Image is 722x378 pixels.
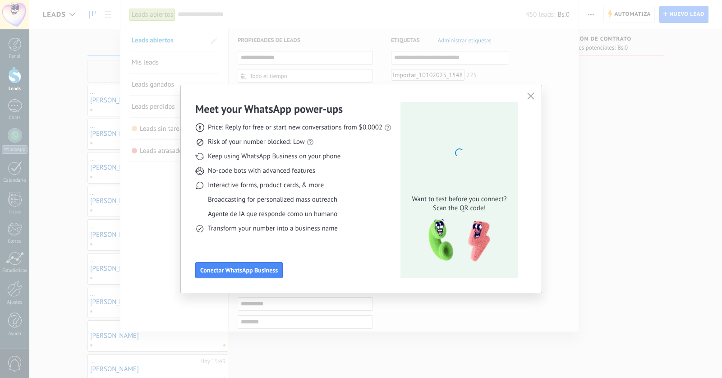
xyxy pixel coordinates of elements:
span: Transform your number into a business name [208,224,338,233]
span: Risk of your number blocked: Low [208,138,305,147]
span: Want to test before you connect? [406,195,513,204]
span: Conectar WhatsApp Business [200,267,278,273]
img: qr-pic-1x.png [421,217,492,265]
span: No-code bots with advanced features [208,166,315,175]
span: Keep using WhatsApp Business on your phone [208,152,340,161]
span: Interactive forms, product cards, & more [208,181,324,190]
h3: Meet your WhatsApp power‑ups [195,102,343,116]
span: Scan the QR code! [406,204,513,213]
span: Broadcasting for personalized mass outreach [208,195,337,204]
span: Agente de IA que responde como un humano [208,210,337,219]
button: Conectar WhatsApp Business [195,262,283,278]
span: Price: Reply for free or start new conversations from $0.0002 [208,123,382,132]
